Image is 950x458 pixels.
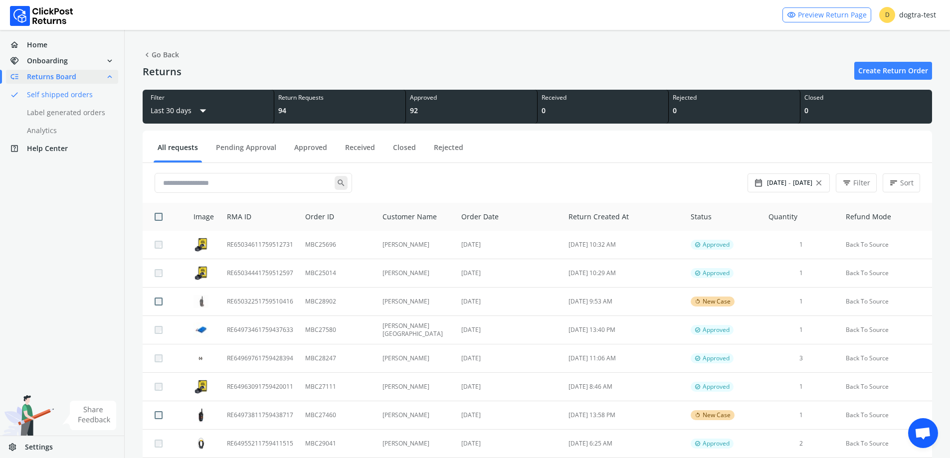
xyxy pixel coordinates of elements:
td: 1 [762,288,840,316]
div: Approved [410,94,533,102]
td: [PERSON_NAME] [377,231,455,259]
span: settings [8,440,25,454]
td: [DATE] 10:32 AM [563,231,685,259]
td: [DATE] [455,430,563,458]
span: D [879,7,895,23]
span: Approved [703,440,730,448]
span: Settings [25,442,53,452]
td: Back To Source [840,344,932,373]
img: row_image [193,351,208,366]
td: MBC27580 [299,316,377,344]
a: help_centerHelp Center [6,142,118,155]
td: [DATE] 11:06 AM [563,344,685,373]
span: search [335,176,348,190]
div: dogtra-test [879,7,936,23]
div: Received [542,94,665,102]
td: [PERSON_NAME] [377,288,455,316]
a: Pending Approval [212,143,280,160]
div: Rejected [673,94,796,102]
img: row_image [193,379,208,394]
a: Received [341,143,379,160]
div: 94 [278,106,401,116]
span: New Case [703,411,731,419]
td: [DATE] [455,373,563,401]
td: MBC28902 [299,288,377,316]
span: rotate_left [695,298,701,305]
span: verified [695,241,701,249]
img: row_image [193,436,208,451]
div: 0 [804,106,928,116]
td: 1 [762,259,840,288]
span: filter_list [842,176,851,190]
td: [DATE] [455,231,563,259]
div: Return Requests [278,94,401,102]
td: MBC25696 [299,231,377,259]
td: MBC27460 [299,401,377,430]
span: Onboarding [27,56,68,66]
td: 1 [762,316,840,344]
span: sort [889,176,898,190]
td: MBC28247 [299,344,377,373]
span: [DATE] [767,179,786,187]
a: doneSelf shipped orders [6,88,130,102]
th: Status [685,203,762,231]
a: Create Return Order [854,62,932,80]
span: rotate_left [695,411,701,419]
td: 3 [762,344,840,373]
img: row_image [193,237,208,252]
td: [DATE] 9:53 AM [563,288,685,316]
td: [PERSON_NAME] [GEOGRAPHIC_DATA] [377,316,455,344]
td: Back To Source [840,401,932,430]
img: Logo [10,6,73,26]
th: Order Date [455,203,563,231]
img: row_image [193,322,208,337]
img: row_image [193,408,208,423]
span: - [788,178,791,188]
td: Back To Source [840,231,932,259]
div: 92 [410,106,533,116]
td: MBC25014 [299,259,377,288]
th: RMA ID [221,203,299,231]
td: [PERSON_NAME] [377,373,455,401]
td: RE64973811759438717 [221,401,299,430]
div: 0 [673,106,796,116]
td: Back To Source [840,373,932,401]
td: Back To Source [840,316,932,344]
a: All requests [154,143,202,160]
th: Quantity [762,203,840,231]
td: [DATE] 6:25 AM [563,430,685,458]
td: MBC29041 [299,430,377,458]
td: [DATE] [455,344,563,373]
button: Last 30 daysarrow_drop_down [151,102,210,120]
td: RE65032251759510416 [221,288,299,316]
td: [PERSON_NAME] [377,401,455,430]
span: New Case [703,298,731,305]
span: expand_more [105,54,114,68]
td: 1 [762,373,840,401]
span: Filter [853,178,870,188]
img: row_image [193,295,208,308]
td: Back To Source [840,259,932,288]
td: MBC27111 [299,373,377,401]
a: homeHome [6,38,118,52]
span: verified [695,326,701,334]
span: home [10,38,27,52]
span: arrow_drop_down [195,102,210,120]
span: help_center [10,142,27,155]
a: Closed [389,143,420,160]
td: [DATE] [455,288,563,316]
span: handshake [10,54,27,68]
td: 2 [762,430,840,458]
span: low_priority [10,70,27,84]
span: close [814,176,823,190]
button: sortSort [883,173,920,192]
td: [DATE] 8:46 AM [563,373,685,401]
a: Analytics [6,124,130,138]
span: Home [27,40,47,50]
td: RE64973461759437633 [221,316,299,344]
a: Approved [290,143,331,160]
div: Filter [151,94,266,102]
td: 1 [762,401,840,430]
img: row_image [193,266,208,281]
td: Back To Source [840,288,932,316]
